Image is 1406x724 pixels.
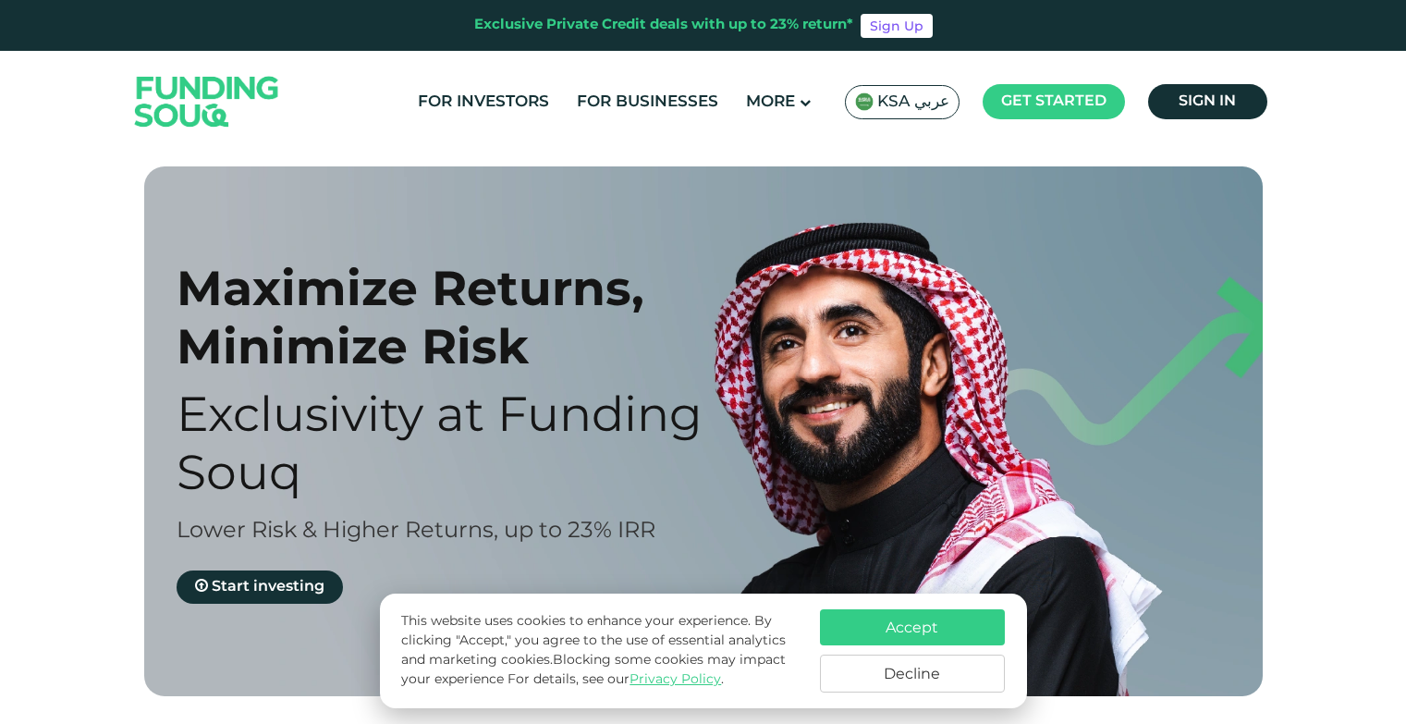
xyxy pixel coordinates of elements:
span: Blocking some cookies may impact your experience [401,654,786,686]
span: For details, see our . [507,673,724,686]
img: SA Flag [855,92,874,111]
a: Privacy Policy [630,673,721,686]
a: For Investors [413,87,554,117]
span: Get started [1001,94,1106,108]
p: This website uses cookies to enhance your experience. By clicking "Accept," you agree to the use ... [401,612,801,690]
a: Sign Up [861,14,933,38]
span: Sign in [1179,94,1236,108]
a: Start investing [177,571,343,604]
div: Maximize Returns, [177,259,736,317]
a: For Businesses [572,87,723,117]
button: Decline [820,655,1005,693]
div: Exclusive Private Credit deals with up to 23% return* [474,15,853,36]
span: Lower Risk & Higher Returns, up to 23% IRR [177,521,655,542]
a: Sign in [1148,84,1267,119]
span: Start investing [212,580,324,594]
span: KSA عربي [877,92,949,113]
button: Accept [820,609,1005,645]
img: Logo [116,55,298,148]
span: More [746,94,795,110]
div: Minimize Risk [177,317,736,375]
div: Exclusivity at Funding Souq [177,385,736,501]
